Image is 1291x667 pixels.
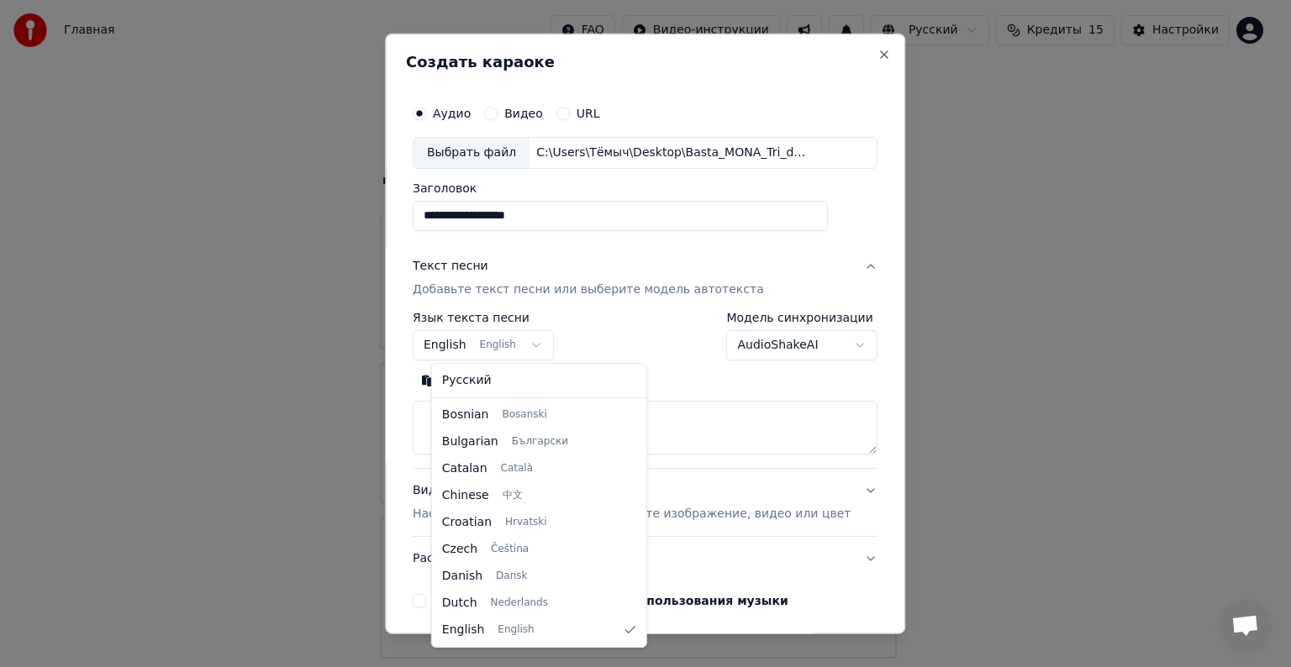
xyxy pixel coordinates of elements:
span: Croatian [442,514,492,531]
span: 中文 [503,489,523,502]
span: Bosnian [442,407,489,423]
span: Hrvatski [505,516,547,529]
span: Chinese [442,487,489,504]
span: Bosanski [502,408,546,422]
span: Català [501,462,533,475]
span: Czech [442,541,477,558]
span: English [442,622,485,638]
span: Bulgarian [442,433,498,450]
span: Dutch [442,595,477,612]
span: Русский [442,372,492,389]
span: Danish [442,568,482,585]
span: Catalan [442,460,487,477]
span: Dansk [496,570,527,583]
span: Nederlands [491,596,548,610]
span: Čeština [491,543,529,556]
span: English [498,623,534,637]
span: Български [512,435,568,449]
